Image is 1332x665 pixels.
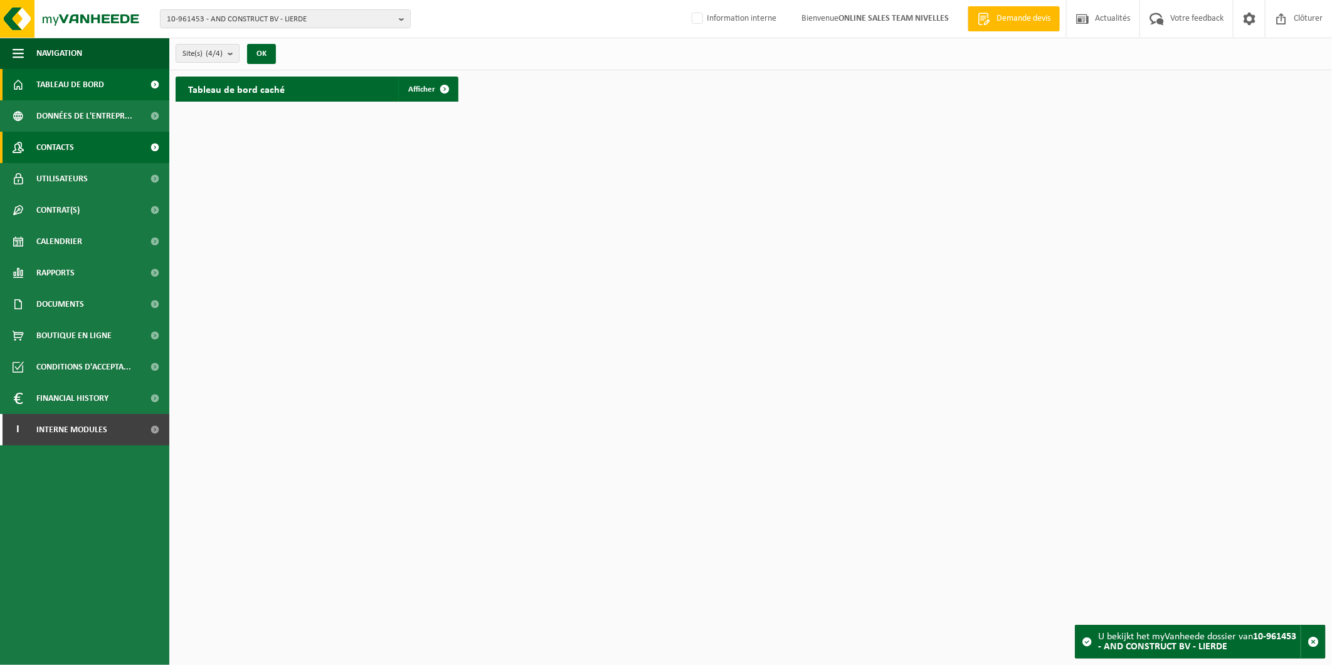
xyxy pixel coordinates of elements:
a: Demande devis [968,6,1060,31]
span: Calendrier [36,226,82,257]
span: Documents [36,289,84,320]
span: 10-961453 - AND CONSTRUCT BV - LIERDE [167,10,394,29]
span: I [13,414,24,445]
div: U bekijkt het myVanheede dossier van [1098,625,1301,658]
span: Site(s) [182,45,223,63]
span: Interne modules [36,414,107,445]
span: Rapports [36,257,75,289]
span: Financial History [36,383,108,414]
span: Contacts [36,132,74,163]
span: Navigation [36,38,82,69]
span: Utilisateurs [36,163,88,194]
span: Données de l'entrepr... [36,100,132,132]
a: Afficher [398,77,457,102]
span: Afficher [408,85,435,93]
button: Site(s)(4/4) [176,44,240,63]
span: Boutique en ligne [36,320,112,351]
span: Tableau de bord [36,69,104,100]
button: OK [247,44,276,64]
span: Contrat(s) [36,194,80,226]
strong: ONLINE SALES TEAM NIVELLES [838,14,949,23]
span: Demande devis [993,13,1054,25]
strong: 10-961453 - AND CONSTRUCT BV - LIERDE [1098,632,1296,652]
label: Information interne [689,9,776,28]
h2: Tableau de bord caché [176,77,297,101]
span: Conditions d'accepta... [36,351,131,383]
count: (4/4) [206,50,223,58]
button: 10-961453 - AND CONSTRUCT BV - LIERDE [160,9,411,28]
